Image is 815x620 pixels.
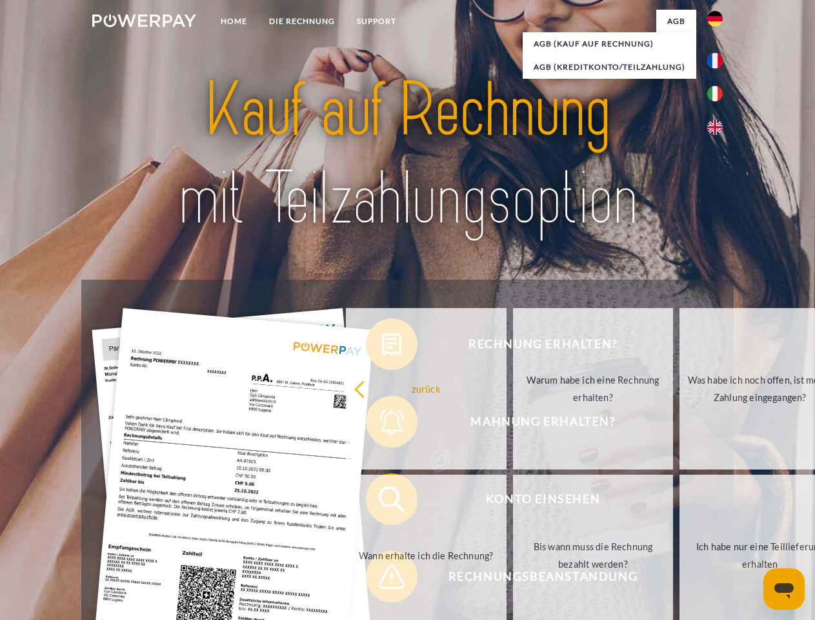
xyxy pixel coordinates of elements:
div: Wann erhalte ich die Rechnung? [354,546,499,564]
div: zurück [354,380,499,397]
a: agb [656,10,696,33]
img: en [707,119,723,135]
iframe: Schaltfläche zum Öffnen des Messaging-Fensters [763,568,805,610]
a: AGB (Kauf auf Rechnung) [523,32,696,56]
img: logo-powerpay-white.svg [92,14,196,27]
div: Warum habe ich eine Rechnung erhalten? [521,371,666,406]
img: de [707,11,723,26]
img: it [707,86,723,101]
a: DIE RECHNUNG [258,10,346,33]
div: Bis wann muss die Rechnung bezahlt werden? [521,538,666,573]
img: fr [707,53,723,68]
a: SUPPORT [346,10,407,33]
a: Home [210,10,258,33]
img: title-powerpay_de.svg [123,62,692,247]
a: AGB (Kreditkonto/Teilzahlung) [523,56,696,79]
